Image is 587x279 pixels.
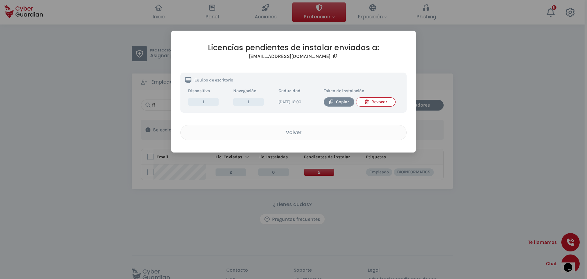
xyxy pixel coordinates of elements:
[185,129,402,136] div: Volver
[361,99,391,105] div: Revocar
[321,86,402,96] th: Token de instalación
[275,86,321,96] th: Caducidad
[180,43,407,52] h2: Licencias pendientes de instalar enviadas a:
[185,86,230,96] th: Dispositivo
[356,97,396,107] button: Revocar
[194,78,233,82] p: Equipo de escritorio
[233,98,264,106] span: 1
[230,86,275,96] th: Navegación
[188,98,219,106] span: 1
[332,52,338,60] button: Copy email
[324,97,354,107] button: Copiar
[328,99,350,105] div: Copiar
[249,53,330,59] h3: [EMAIL_ADDRESS][DOMAIN_NAME]
[275,96,321,108] td: [DATE] 16:00
[180,125,407,140] button: Volver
